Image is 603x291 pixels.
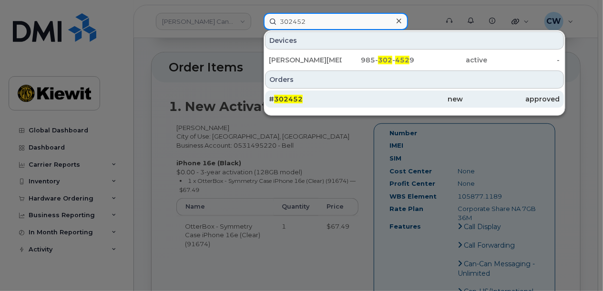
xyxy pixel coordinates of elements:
[264,13,408,30] input: Find something...
[487,55,560,65] div: -
[269,94,366,104] div: #
[265,70,564,89] div: Orders
[265,31,564,50] div: Devices
[265,51,564,69] a: [PERSON_NAME][MEDICAL_DATA]985-302-4529active-
[414,55,487,65] div: active
[366,94,463,104] div: new
[274,95,303,103] span: 302452
[269,55,342,65] div: [PERSON_NAME][MEDICAL_DATA]
[562,250,596,284] iframe: Messenger Launcher
[463,94,560,104] div: approved
[378,56,392,64] span: 302
[342,55,415,65] div: 985- - 9
[395,56,409,64] span: 452
[265,90,564,108] a: #302452newapproved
